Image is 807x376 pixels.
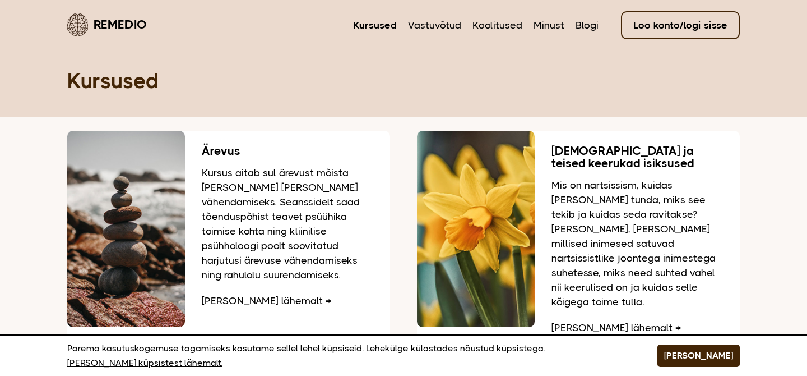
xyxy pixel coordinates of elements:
[576,18,599,33] a: Blogi
[67,11,147,38] a: Remedio
[551,145,723,169] h3: [DEMOGRAPHIC_DATA] ja teised keerukad isiksused
[67,131,185,327] img: Rannas teineteise peale hoolikalt laotud kivid, mis hoiavad tasakaalu
[551,322,681,333] a: [PERSON_NAME] lähemalt
[67,67,740,94] h1: Kursused
[657,345,740,367] button: [PERSON_NAME]
[417,131,535,327] img: Nartsissid
[534,18,564,33] a: Minust
[353,18,397,33] a: Kursused
[202,145,373,157] h3: Ärevus
[202,166,373,282] p: Kursus aitab sul ärevust mõista [PERSON_NAME] [PERSON_NAME] vähendamiseks. Seanssidelt saad tõend...
[67,341,629,370] p: Parema kasutuskogemuse tagamiseks kasutame sellel lehel küpsiseid. Lehekülge külastades nõustud k...
[202,295,331,306] a: [PERSON_NAME] lähemalt
[67,13,88,36] img: Remedio logo
[67,356,222,370] a: [PERSON_NAME] küpsistest lähemalt.
[408,18,461,33] a: Vastuvõtud
[551,178,723,309] p: Mis on nartsissism, kuidas [PERSON_NAME] tunda, miks see tekib ja kuidas seda ravitakse? [PERSON_...
[472,18,522,33] a: Koolitused
[621,11,740,39] a: Loo konto/logi sisse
